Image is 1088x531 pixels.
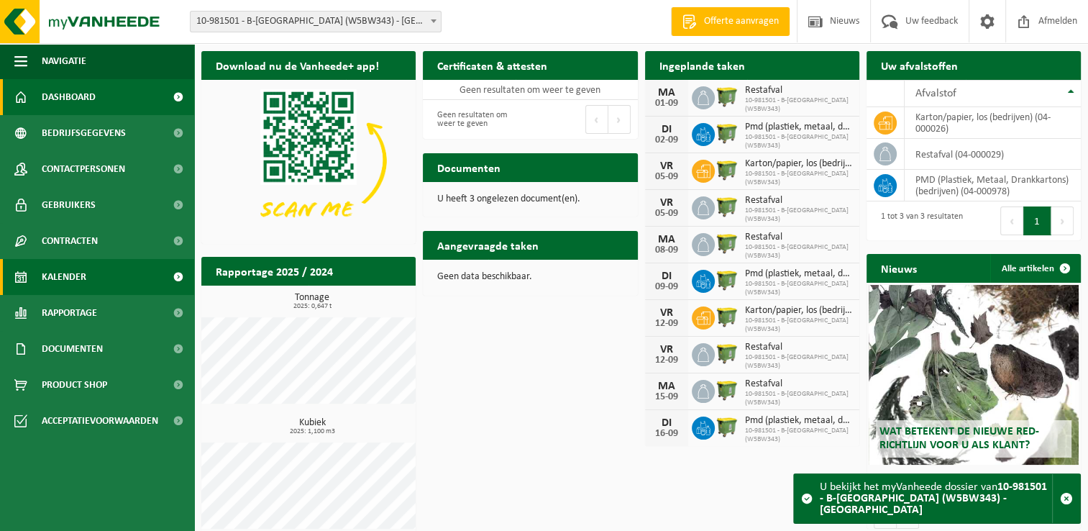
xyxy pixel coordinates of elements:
[745,158,852,170] span: Karton/papier, los (bedrijven)
[990,254,1079,283] a: Alle artikelen
[745,122,852,133] span: Pmd (plastiek, metaal, drankkartons) (bedrijven)
[715,304,739,329] img: WB-1100-HPE-GN-50
[652,282,681,292] div: 09-09
[745,280,852,297] span: 10-981501 - B-[GEOGRAPHIC_DATA] (W5BW343)
[585,105,608,134] button: Previous
[745,342,852,353] span: Restafval
[42,331,103,367] span: Documenten
[715,268,739,292] img: WB-1100-HPE-GN-50
[745,427,852,444] span: 10-981501 - B-[GEOGRAPHIC_DATA] (W5BW343)
[423,80,637,100] td: Geen resultaten om weer te geven
[671,7,790,36] a: Offerte aanvragen
[745,232,852,243] span: Restafval
[652,135,681,145] div: 02-09
[209,428,416,435] span: 2025: 1,100 m3
[745,353,852,371] span: 10-981501 - B-[GEOGRAPHIC_DATA] (W5BW343)
[42,367,107,403] span: Product Shop
[42,295,97,331] span: Rapportage
[905,170,1081,201] td: PMD (Plastiek, Metaal, Drankkartons) (bedrijven) (04-000978)
[745,243,852,260] span: 10-981501 - B-[GEOGRAPHIC_DATA] (W5BW343)
[652,344,681,355] div: VR
[42,43,86,79] span: Navigatie
[209,418,416,435] h3: Kubiek
[745,170,852,187] span: 10-981501 - B-[GEOGRAPHIC_DATA] (W5BW343)
[652,197,681,209] div: VR
[437,272,623,282] p: Geen data beschikbaar.
[820,481,1047,516] strong: 10-981501 - B-[GEOGRAPHIC_DATA] (W5BW343) - [GEOGRAPHIC_DATA]
[652,307,681,319] div: VR
[700,14,782,29] span: Offerte aanvragen
[201,257,347,285] h2: Rapportage 2025 / 2024
[191,12,441,32] span: 10-981501 - B-ST GARE TUBIZE (W5BW343) - TUBIZE
[867,254,931,282] h2: Nieuws
[430,104,523,135] div: Geen resultaten om weer te geven
[652,417,681,429] div: DI
[423,51,562,79] h2: Certificaten & attesten
[423,231,553,259] h2: Aangevraagde taken
[745,378,852,390] span: Restafval
[652,234,681,245] div: MA
[820,474,1052,523] div: U bekijkt het myVanheede dossier van
[715,84,739,109] img: WB-1100-HPE-GN-50
[879,426,1039,451] span: Wat betekent de nieuwe RED-richtlijn voor u als klant?
[1000,206,1023,235] button: Previous
[42,403,158,439] span: Acceptatievoorwaarden
[715,158,739,182] img: WB-1100-HPE-GN-50
[652,209,681,219] div: 05-09
[42,79,96,115] span: Dashboard
[652,392,681,402] div: 15-09
[437,194,623,204] p: U heeft 3 ongelezen document(en).
[745,96,852,114] span: 10-981501 - B-[GEOGRAPHIC_DATA] (W5BW343)
[608,105,631,134] button: Next
[715,121,739,145] img: WB-1100-HPE-GN-50
[869,285,1079,465] a: Wat betekent de nieuwe RED-richtlijn voor u als klant?
[715,378,739,402] img: WB-1100-HPE-GN-50
[1023,206,1051,235] button: 1
[209,293,416,310] h3: Tonnage
[715,414,739,439] img: WB-1100-HPE-GN-50
[652,355,681,366] div: 12-09
[745,268,852,280] span: Pmd (plastiek, metaal, drankkartons) (bedrijven)
[715,231,739,255] img: WB-1100-HPE-GN-50
[652,172,681,182] div: 05-09
[652,160,681,172] div: VR
[652,319,681,329] div: 12-09
[874,205,963,237] div: 1 tot 3 van 3 resultaten
[1051,206,1074,235] button: Next
[715,194,739,219] img: WB-1100-HPE-GN-50
[905,107,1081,139] td: karton/papier, los (bedrijven) (04-000026)
[201,80,416,241] img: Download de VHEPlus App
[652,87,681,99] div: MA
[745,133,852,150] span: 10-981501 - B-[GEOGRAPHIC_DATA] (W5BW343)
[652,271,681,282] div: DI
[190,11,442,32] span: 10-981501 - B-ST GARE TUBIZE (W5BW343) - TUBIZE
[209,303,416,310] span: 2025: 0,647 t
[652,245,681,255] div: 08-09
[745,206,852,224] span: 10-981501 - B-[GEOGRAPHIC_DATA] (W5BW343)
[42,187,96,223] span: Gebruikers
[905,139,1081,170] td: restafval (04-000029)
[867,51,972,79] h2: Uw afvalstoffen
[652,381,681,392] div: MA
[42,115,126,151] span: Bedrijfsgegevens
[652,124,681,135] div: DI
[645,51,759,79] h2: Ingeplande taken
[745,85,852,96] span: Restafval
[745,415,852,427] span: Pmd (plastiek, metaal, drankkartons) (bedrijven)
[42,223,98,259] span: Contracten
[745,305,852,317] span: Karton/papier, los (bedrijven)
[652,429,681,439] div: 16-09
[42,151,125,187] span: Contactpersonen
[42,259,86,295] span: Kalender
[915,88,956,99] span: Afvalstof
[308,285,414,314] a: Bekijk rapportage
[423,153,515,181] h2: Documenten
[745,390,852,407] span: 10-981501 - B-[GEOGRAPHIC_DATA] (W5BW343)
[201,51,393,79] h2: Download nu de Vanheede+ app!
[745,317,852,334] span: 10-981501 - B-[GEOGRAPHIC_DATA] (W5BW343)
[715,341,739,366] img: WB-1100-HPE-GN-50
[652,99,681,109] div: 01-09
[745,195,852,206] span: Restafval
